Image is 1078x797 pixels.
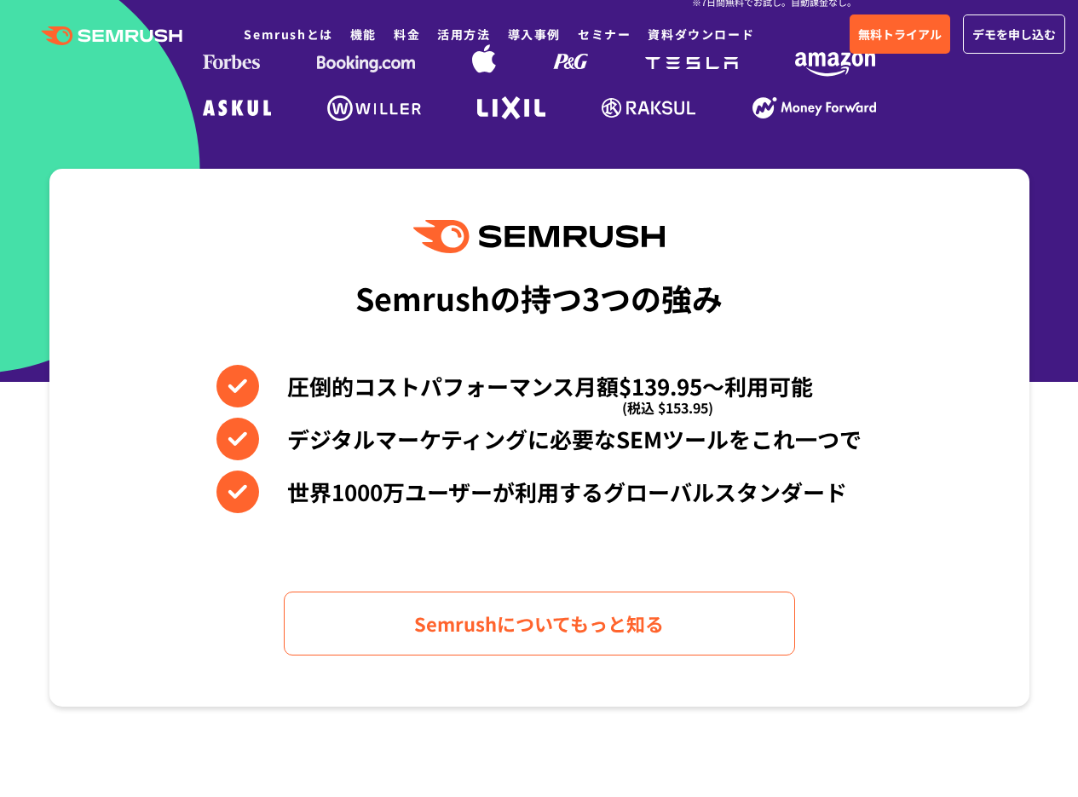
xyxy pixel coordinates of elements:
[858,25,942,43] span: 無料トライアル
[850,14,950,54] a: 無料トライアル
[216,418,862,460] li: デジタルマーケティングに必要なSEMツールをこれ一つで
[414,609,664,638] span: Semrushについてもっと知る
[394,26,420,43] a: 料金
[508,26,561,43] a: 導入事例
[244,26,332,43] a: Semrushとは
[963,14,1065,54] a: デモを申し込む
[355,266,723,329] div: Semrushの持つ3つの強み
[972,25,1056,43] span: デモを申し込む
[216,365,862,407] li: 圧倒的コストパフォーマンス月額$139.95〜利用可能
[578,26,631,43] a: セミナー
[622,386,713,429] span: (税込 $153.95)
[648,26,754,43] a: 資料ダウンロード
[413,220,664,253] img: Semrush
[437,26,490,43] a: 活用方法
[284,592,795,656] a: Semrushについてもっと知る
[350,26,377,43] a: 機能
[216,471,862,513] li: 世界1000万ユーザーが利用するグローバルスタンダード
